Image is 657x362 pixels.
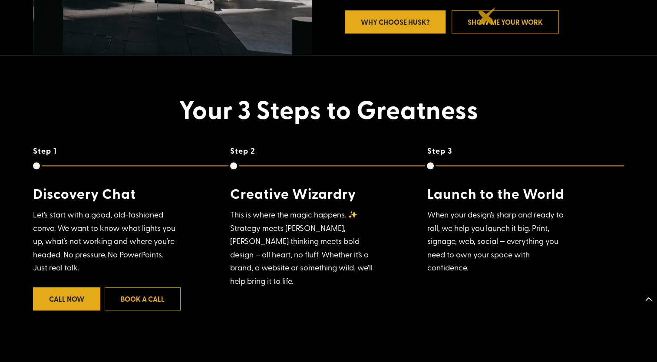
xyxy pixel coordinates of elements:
p: When your design’s sharp and ready to roll, we help you launch it big. Print, signage, web, socia... [427,208,570,274]
h4: Discovery Chat [33,185,230,206]
a: Call Now [33,287,100,310]
h6: Step 2 [230,146,427,156]
iframe: Brevo live chat [622,327,648,353]
h4: Creative Wizardry [230,185,427,206]
h4: Launch to the World [427,185,624,206]
a: Show Me Your Work [452,10,559,33]
p: This is where the magic happens. ✨ Strategy meets [PERSON_NAME], [PERSON_NAME] thinking meets bol... [230,208,373,288]
p: Let’s start with a good, old-fashioned convo. We want to know what lights you up, what’s not work... [33,208,176,274]
a: Book a call [105,287,181,310]
a: Why Choose Husk? [345,10,446,33]
h6: Step 1 [33,146,230,156]
h6: Step 3 [427,146,624,156]
h2: Your 3 Steps to Greatness [33,94,624,129]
